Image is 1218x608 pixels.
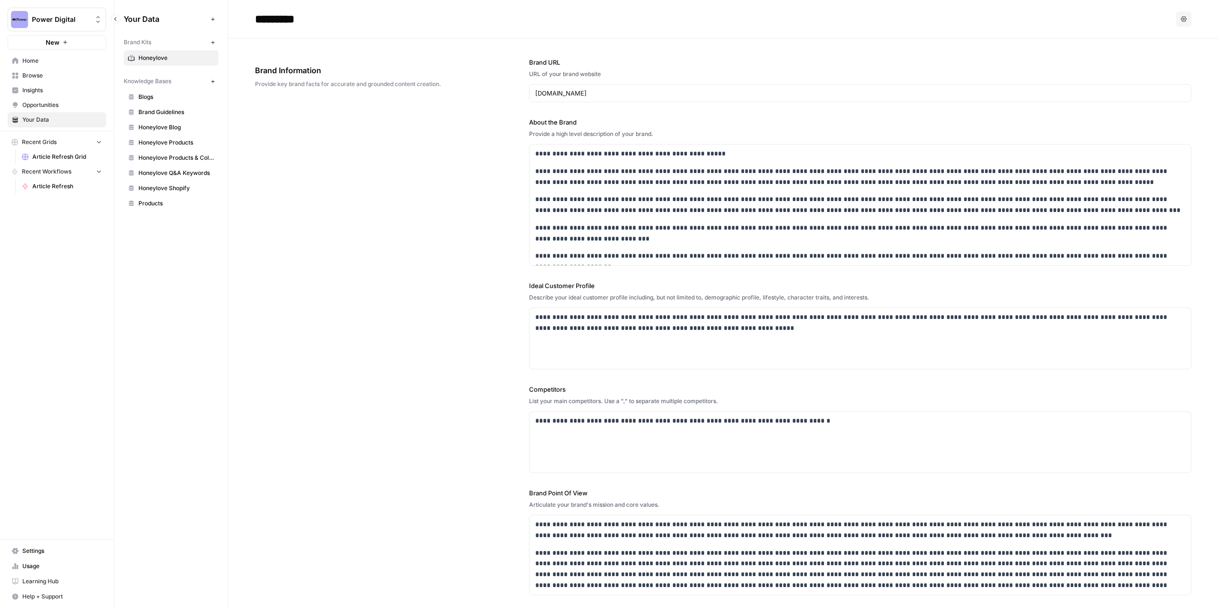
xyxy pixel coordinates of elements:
[138,154,214,162] span: Honeylove Products & Collections
[124,105,218,120] a: Brand Guidelines
[529,501,1191,509] div: Articulate your brand's mission and core values.
[255,80,476,88] span: Provide key brand facts for accurate and grounded content creation.
[8,135,106,149] button: Recent Grids
[8,8,106,31] button: Workspace: Power Digital
[8,574,106,589] a: Learning Hub
[124,181,218,196] a: Honeylove Shopify
[18,179,106,194] a: Article Refresh
[529,488,1191,498] label: Brand Point Of View
[8,97,106,113] a: Opportunities
[8,164,106,179] button: Recent Workflows
[529,281,1191,290] label: Ideal Customer Profile
[22,562,102,570] span: Usage
[535,88,1185,98] input: www.sundaysoccer.com
[529,70,1191,78] div: URL of your brand website
[22,547,102,555] span: Settings
[124,196,218,211] a: Products
[8,112,106,127] a: Your Data
[22,138,57,146] span: Recent Grids
[22,577,102,586] span: Learning Hub
[124,165,218,181] a: Honeylove Q&A Keywords
[32,15,89,24] span: Power Digital
[11,11,28,28] img: Power Digital Logo
[124,50,218,66] a: Honeylove
[138,108,214,116] span: Brand Guidelines
[18,149,106,164] a: Article Refresh Grid
[255,65,476,76] span: Brand Information
[529,117,1191,127] label: About the Brand
[32,153,102,161] span: Article Refresh Grid
[22,167,71,176] span: Recent Workflows
[22,592,102,601] span: Help + Support
[529,397,1191,405] div: List your main competitors. Use a "," to separate multiple competitors.
[22,116,102,124] span: Your Data
[124,77,171,86] span: Knowledge Bases
[124,89,218,105] a: Blogs
[8,53,106,68] a: Home
[138,184,214,193] span: Honeylove Shopify
[32,182,102,191] span: Article Refresh
[124,13,207,25] span: Your Data
[124,135,218,150] a: Honeylove Products
[529,385,1191,394] label: Competitors
[8,589,106,604] button: Help + Support
[46,38,59,47] span: New
[138,199,214,208] span: Products
[124,120,218,135] a: Honeylove Blog
[8,68,106,83] a: Browse
[529,293,1191,302] div: Describe your ideal customer profile including, but not limited to, demographic profile, lifestyl...
[138,54,214,62] span: Honeylove
[22,86,102,95] span: Insights
[22,57,102,65] span: Home
[8,559,106,574] a: Usage
[138,93,214,101] span: Blogs
[124,150,218,165] a: Honeylove Products & Collections
[8,543,106,559] a: Settings
[138,123,214,132] span: Honeylove Blog
[8,83,106,98] a: Insights
[22,101,102,109] span: Opportunities
[138,138,214,147] span: Honeylove Products
[22,71,102,80] span: Browse
[529,130,1191,138] div: Provide a high level description of your brand.
[8,35,106,49] button: New
[138,169,214,177] span: Honeylove Q&A Keywords
[529,58,1191,67] label: Brand URL
[124,38,151,47] span: Brand Kits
